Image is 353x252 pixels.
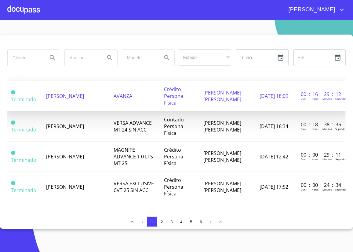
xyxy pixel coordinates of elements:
input: search [8,50,43,66]
span: [PERSON_NAME] [PERSON_NAME] [203,120,241,133]
span: VERSA ADVANCE MT 24 SIN ACC [114,120,152,133]
span: 1 [151,220,153,224]
span: Contado Persona Física [164,116,184,136]
span: [DATE] 16:34 [260,123,288,130]
span: [PERSON_NAME] [46,153,84,160]
p: Dias [301,127,306,131]
p: 00 : 18 : 38 : 36 [301,121,342,128]
span: [PERSON_NAME] [46,93,84,99]
button: 5 [186,217,196,227]
p: Horas [312,127,318,131]
span: 3 [170,220,173,224]
input: search [65,50,100,66]
span: Crédito Persona Física [164,86,183,106]
p: Minutos [322,97,332,100]
span: Terminado [11,187,36,194]
span: 2 [161,220,163,224]
p: Dias [301,97,306,100]
button: account of current user [284,5,346,15]
p: Minutos [322,188,332,191]
span: AVANZA [114,93,132,99]
button: Search [45,50,60,65]
button: Search [103,50,117,65]
span: [PERSON_NAME] [46,123,84,130]
span: Crédito Persona Física [164,146,183,167]
p: 00 : 00 : 24 : 34 [301,182,342,188]
p: Minutos [322,157,332,161]
button: 4 [176,217,186,227]
span: Terminado [11,126,36,133]
span: [DATE] 17:52 [260,183,288,190]
p: Dias [301,188,306,191]
span: Terminado [11,151,15,155]
p: 00 : 16 : 29 : 12 [301,91,342,98]
p: Horas [312,188,318,191]
p: 00 : 00 : 29 : 11 [301,151,342,158]
span: 4 [180,220,182,224]
span: 6 [200,220,202,224]
span: [DATE] 12:42 [260,153,288,160]
span: [PERSON_NAME] [284,5,338,15]
span: [DATE] 18:09 [260,93,288,99]
span: [PERSON_NAME] [46,183,84,190]
button: Search [160,50,174,65]
button: 6 [196,217,206,227]
p: Minutos [322,127,332,131]
p: Horas [312,157,318,161]
span: [PERSON_NAME] [PERSON_NAME] [203,89,241,103]
p: Segundos [335,188,347,191]
span: 5 [190,220,192,224]
p: Dias [301,157,306,161]
span: Terminado [11,157,36,163]
button: 2 [157,217,167,227]
span: Terminado [11,96,36,103]
input: search [122,50,157,66]
span: Crédito Persona Física [164,177,183,197]
span: VERSA EXCLUSIVE CVT 25 SIN ACC [114,180,154,194]
span: Terminado [11,181,15,185]
span: [PERSON_NAME] [PERSON_NAME] [203,180,241,194]
span: [PERSON_NAME] [PERSON_NAME] [203,150,241,163]
span: MAGNITE ADVANCE 1 0 LTS MT 25 [114,146,153,167]
span: Terminado [11,90,15,94]
p: Segundos [335,97,347,100]
div: ​ [179,49,231,66]
button: 3 [167,217,176,227]
p: Horas [312,97,318,100]
p: Segundos [335,127,347,131]
span: Terminado [11,120,15,125]
button: 1 [147,217,157,227]
p: Segundos [335,157,347,161]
